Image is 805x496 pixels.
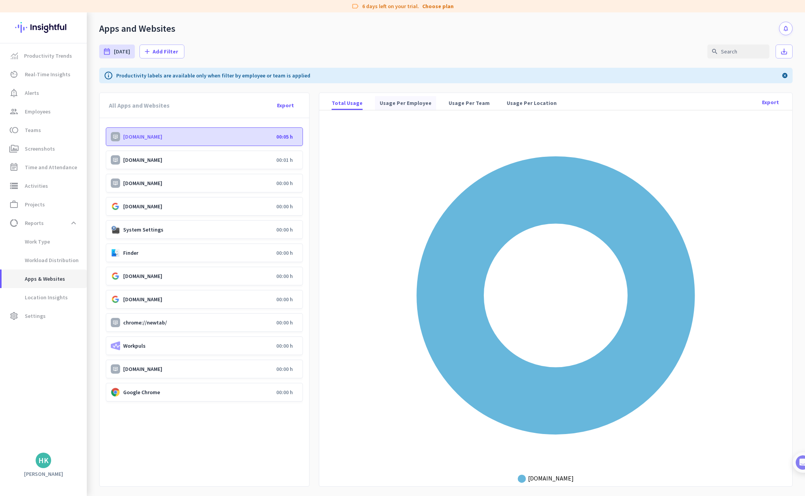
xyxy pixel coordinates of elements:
[25,311,46,321] span: Settings
[123,296,273,303] p: [DOMAIN_NAME]
[111,132,120,141] img: universal-app-icon.svg
[123,319,273,326] p: chrome://newtab/
[11,52,18,59] img: menu-item
[2,251,87,269] a: Workload Distribution
[116,72,310,79] p: Productivity labels are available only when filter by employee or team is applied
[143,48,151,55] i: add
[276,203,293,210] p: 00:00 h
[2,158,87,177] a: event_noteTime and Attendance
[332,99,363,107] span: Total Usage
[9,163,19,172] i: event_note
[2,232,87,251] a: Work Type
[103,48,111,55] i: date_range
[2,307,87,325] a: settingsSettings
[276,273,293,280] p: 00:00 h
[139,45,184,58] button: addAdd Filter
[123,203,273,210] p: [DOMAIN_NAME]
[9,200,19,209] i: work_outline
[123,273,273,280] p: [DOMAIN_NAME]
[276,342,293,349] p: 00:00 h
[25,107,51,116] span: Employees
[38,457,48,464] div: HK
[111,341,120,350] img: 57cc4874d5d67a8eb010779390894b2c036947ba.png
[2,288,87,307] a: Location Insights
[114,48,130,55] span: [DATE]
[8,269,65,288] span: Apps & Websites
[380,99,432,107] span: Usage Per Employee
[123,180,273,187] p: [DOMAIN_NAME]
[153,48,178,55] span: Add Filter
[276,366,293,372] p: 00:00 h
[9,107,19,116] i: group
[67,216,81,230] button: expand_less
[123,156,273,163] p: [DOMAIN_NAME]
[111,202,120,211] img: f170b1bf39804f864862b232d55ff7ca4e38f400.png
[123,366,273,372] p: [DOMAIN_NAME]
[123,342,273,349] p: Workpuls
[9,144,19,153] i: perm_media
[111,318,120,327] img: universal-app-icon.svg
[776,45,793,58] button: save_alt
[104,71,113,80] i: info
[109,93,170,118] div: All Apps and Websites
[415,155,696,486] g: Chart
[422,2,454,10] a: Choose plan
[415,155,696,436] g: Series
[111,271,120,281] img: 37cafa75cbd83ae55de5bd6cf9db05b8d8914c2a.png
[8,288,68,307] span: Location Insights
[2,177,87,195] a: storageActivities
[2,195,87,214] a: work_outlineProjects
[277,101,294,109] span: Export
[782,71,788,80] i: cancel
[2,46,87,65] a: menu-itemProductivity Trends
[24,51,72,60] span: Productivity Trends
[25,144,55,153] span: Screenshots
[351,2,359,10] i: label
[111,295,120,304] img: 3df354cdfa01cabb91d8a89f0e3067c090679084.png
[276,133,293,140] p: 00:05 h
[2,65,87,84] a: av_timerReal-Time Insights
[276,249,293,256] p: 00:00 h
[25,218,44,228] span: Reports
[111,388,120,397] img: f6bf9c3593354b28043e84f76fcab48400ba8060.png
[25,200,45,209] span: Projects
[25,181,48,191] span: Activities
[123,133,273,140] p: [DOMAIN_NAME]
[111,225,120,234] img: 142fad61d7ebb7c73034495f19f303ff83d00468.png
[25,70,71,79] span: Real-Time Insights
[762,99,779,106] span: Export
[276,156,293,163] p: 00:01 h
[9,218,19,228] i: data_usage
[25,163,77,172] span: Time and Attendance
[111,178,120,188] img: universal-app-icon.svg
[276,180,293,187] p: 00:00 h
[2,121,87,139] a: tollTeams
[8,232,50,251] span: Work Type
[9,70,19,79] i: av_timer
[99,23,175,34] div: Apps and Websites
[2,139,87,158] a: perm_mediaScreenshots
[779,22,793,35] button: notifications
[15,12,72,43] img: Insightful logo
[711,48,718,55] i: search
[707,45,769,58] input: Search
[9,181,19,191] i: storage
[276,226,293,233] p: 00:00 h
[780,48,788,55] i: save_alt
[123,226,273,233] p: System Settings
[783,25,789,32] i: notifications
[758,95,783,109] button: Export
[2,214,87,232] a: data_usageReportsexpand_less
[8,251,79,269] span: Workload Distribution
[25,88,39,98] span: Alerts
[111,248,120,257] img: 85d9398ba3b67b2be849914861e9d0cf0f5d17b4.png
[276,319,293,326] p: 00:00 h
[111,364,120,374] img: universal-app-icon.svg
[2,84,87,102] a: notification_importantAlerts
[9,125,19,135] i: toll
[2,102,87,121] a: groupEmployees
[123,249,273,256] p: Finder
[517,471,594,486] g: Legend
[9,88,19,98] i: notification_important
[25,125,41,135] span: Teams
